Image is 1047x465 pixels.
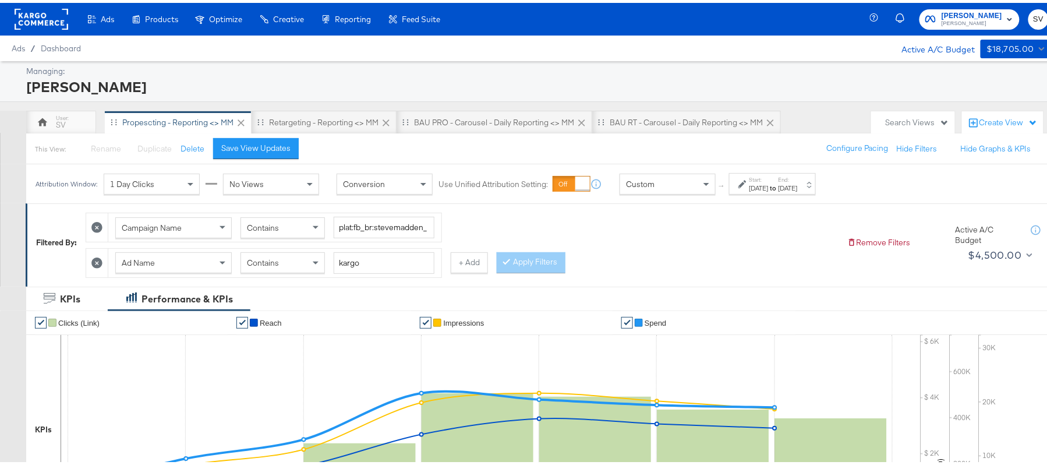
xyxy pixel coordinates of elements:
[35,142,66,151] div: This View:
[12,41,25,50] span: Ads
[986,39,1034,54] div: $18,705.00
[847,234,911,245] button: Remove Filters
[25,41,41,50] span: /
[645,316,667,325] span: Spend
[35,177,98,185] div: Attribution Window:
[213,135,299,156] button: Save View Updates
[749,181,769,190] div: [DATE]
[142,290,233,303] div: Performance & KPIs
[769,181,779,189] strong: to
[942,16,1002,26] span: [PERSON_NAME]
[56,117,66,128] div: SV
[260,316,282,325] span: Reach
[209,12,242,21] span: Optimize
[414,114,574,125] div: BAU PRO - Carousel - Daily Reporting <> MM
[60,290,80,303] div: KPIs
[438,176,548,187] label: Use Unified Attribution Setting:
[122,220,182,230] span: Campaign Name
[451,249,488,270] button: + Add
[181,140,204,152] button: Delete
[58,316,100,325] span: Clicks (Link)
[779,173,798,181] label: End:
[101,12,114,21] span: Ads
[35,421,52,432] div: KPIs
[145,12,178,21] span: Products
[273,12,304,21] span: Creative
[35,314,47,326] a: ✔
[36,234,77,245] div: Filtered By:
[221,140,291,151] div: Save View Updates
[961,140,1031,152] button: Hide Graphs & KPIs
[717,181,728,185] span: ↑
[122,114,234,125] div: Propescting - Reporting <> MM
[247,220,279,230] span: Contains
[420,314,431,326] a: ✔
[942,7,1002,19] span: [PERSON_NAME]
[334,249,434,271] input: Enter a search term
[598,116,604,122] div: Drag to reorder tab
[343,176,385,186] span: Conversion
[886,114,949,125] div: Search Views
[779,181,798,190] div: [DATE]
[897,140,938,152] button: Hide Filters
[335,12,371,21] span: Reporting
[402,116,409,122] div: Drag to reorder tab
[111,116,117,122] div: Drag to reorder tab
[402,12,440,21] span: Feed Suite
[110,176,154,186] span: 1 Day Clicks
[26,63,1046,74] div: Managing:
[91,140,121,151] span: Rename
[229,176,264,186] span: No Views
[26,74,1046,94] div: [PERSON_NAME]
[443,316,484,325] span: Impressions
[979,114,1038,126] div: Create View
[137,140,172,151] span: Duplicate
[889,37,975,54] div: Active A/C Budget
[41,41,81,50] a: Dashboard
[956,221,1020,243] div: Active A/C Budget
[257,116,264,122] div: Drag to reorder tab
[247,255,279,265] span: Contains
[236,314,248,326] a: ✔
[964,243,1035,262] button: $4,500.00
[819,135,897,156] button: Configure Pacing
[610,114,763,125] div: BAU RT - Carousel - Daily Reporting <> MM
[919,6,1020,27] button: [PERSON_NAME][PERSON_NAME]
[1033,10,1044,23] span: SV
[968,244,1022,261] div: $4,500.00
[626,176,655,186] span: Custom
[122,255,155,265] span: Ad Name
[621,314,633,326] a: ✔
[269,114,379,125] div: Retargeting - Reporting <> MM
[749,173,769,181] label: Start:
[334,214,434,235] input: Enter a search term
